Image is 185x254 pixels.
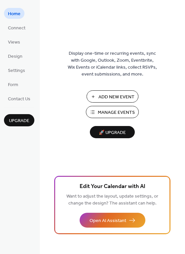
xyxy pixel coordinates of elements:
[68,50,157,78] span: Display one-time or recurring events, sync with Google, Outlook, Zoom, Eventbrite, Wix Events or ...
[8,81,18,88] span: Form
[4,50,26,61] a: Design
[87,90,138,103] button: Add New Event
[8,39,20,46] span: Views
[8,53,22,60] span: Design
[94,128,131,137] span: 🚀 Upgrade
[9,117,29,124] span: Upgrade
[8,96,30,103] span: Contact Us
[66,192,158,208] span: Want to adjust the layout, update settings, or change the design? The assistant can help.
[8,11,20,17] span: Home
[4,65,29,76] a: Settings
[80,213,145,228] button: Open AI Assistant
[4,22,29,33] a: Connect
[80,182,145,191] span: Edit Your Calendar with AI
[4,93,34,104] a: Contact Us
[98,94,134,101] span: Add New Event
[86,106,139,118] button: Manage Events
[98,109,135,116] span: Manage Events
[90,217,126,224] span: Open AI Assistant
[4,79,22,90] a: Form
[8,67,25,74] span: Settings
[8,25,25,32] span: Connect
[4,8,24,19] a: Home
[90,126,135,138] button: 🚀 Upgrade
[4,36,24,47] a: Views
[4,114,34,126] button: Upgrade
